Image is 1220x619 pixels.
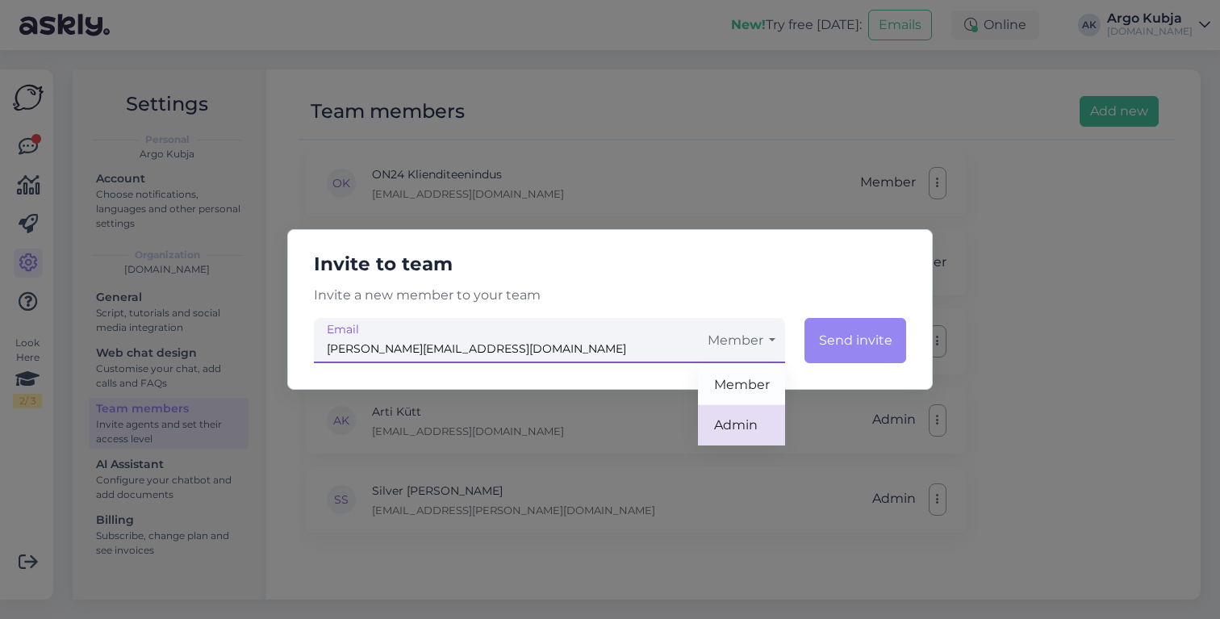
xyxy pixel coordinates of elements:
[698,318,785,363] button: Member
[327,321,359,338] small: Email
[698,405,785,445] a: Admin
[301,249,919,279] h5: Invite to team
[698,365,785,405] a: Member
[314,318,698,363] input: work@email.com
[804,318,906,363] button: Send invite
[301,286,919,305] p: Invite a new member to your team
